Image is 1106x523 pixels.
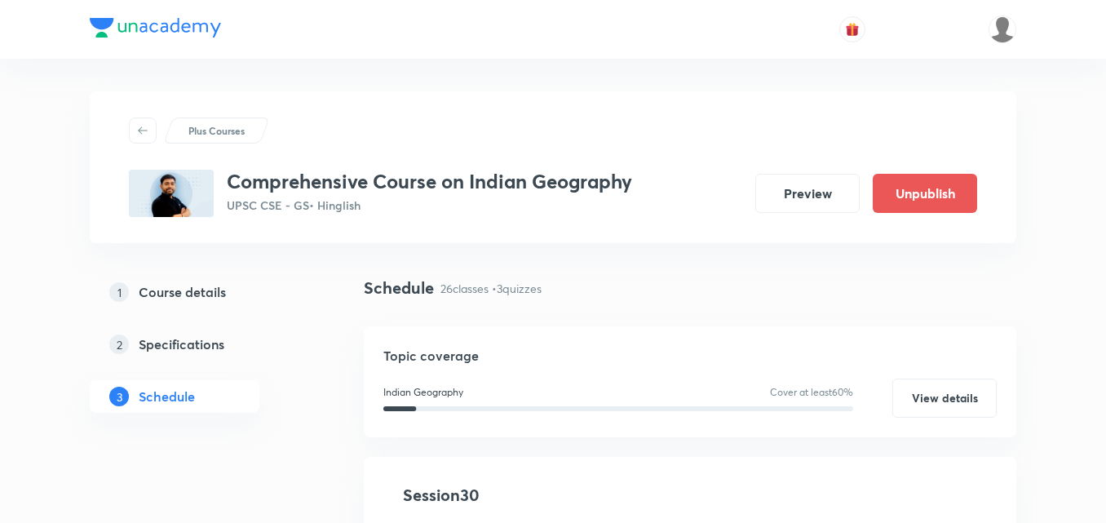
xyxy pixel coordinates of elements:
[227,197,632,214] p: UPSC CSE - GS • Hinglish
[227,170,632,193] h3: Comprehensive Course on Indian Geography
[139,387,195,406] h5: Schedule
[873,174,977,213] button: Unpublish
[139,335,224,354] h5: Specifications
[364,276,434,300] h4: Schedule
[109,387,129,406] p: 3
[383,385,463,400] p: Indian Geography
[403,483,701,507] h4: Session 30
[90,276,312,308] a: 1Course details
[109,282,129,302] p: 1
[440,280,489,297] p: 26 classes
[989,16,1016,43] img: Rajesh Kumar
[892,379,997,418] button: View details
[129,170,214,217] img: A4187B9B-EC84-4AA5-8F77-2DDC5CBED185_plus.png
[109,335,129,354] p: 2
[839,16,865,42] button: avatar
[755,174,860,213] button: Preview
[90,328,312,361] a: 2Specifications
[188,123,245,138] p: Plus Courses
[139,282,226,302] h5: Course details
[492,280,542,297] p: • 3 quizzes
[770,385,853,400] p: Cover at least 60 %
[90,18,221,42] a: Company Logo
[845,22,860,37] img: avatar
[90,18,221,38] img: Company Logo
[383,346,997,366] h5: Topic coverage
